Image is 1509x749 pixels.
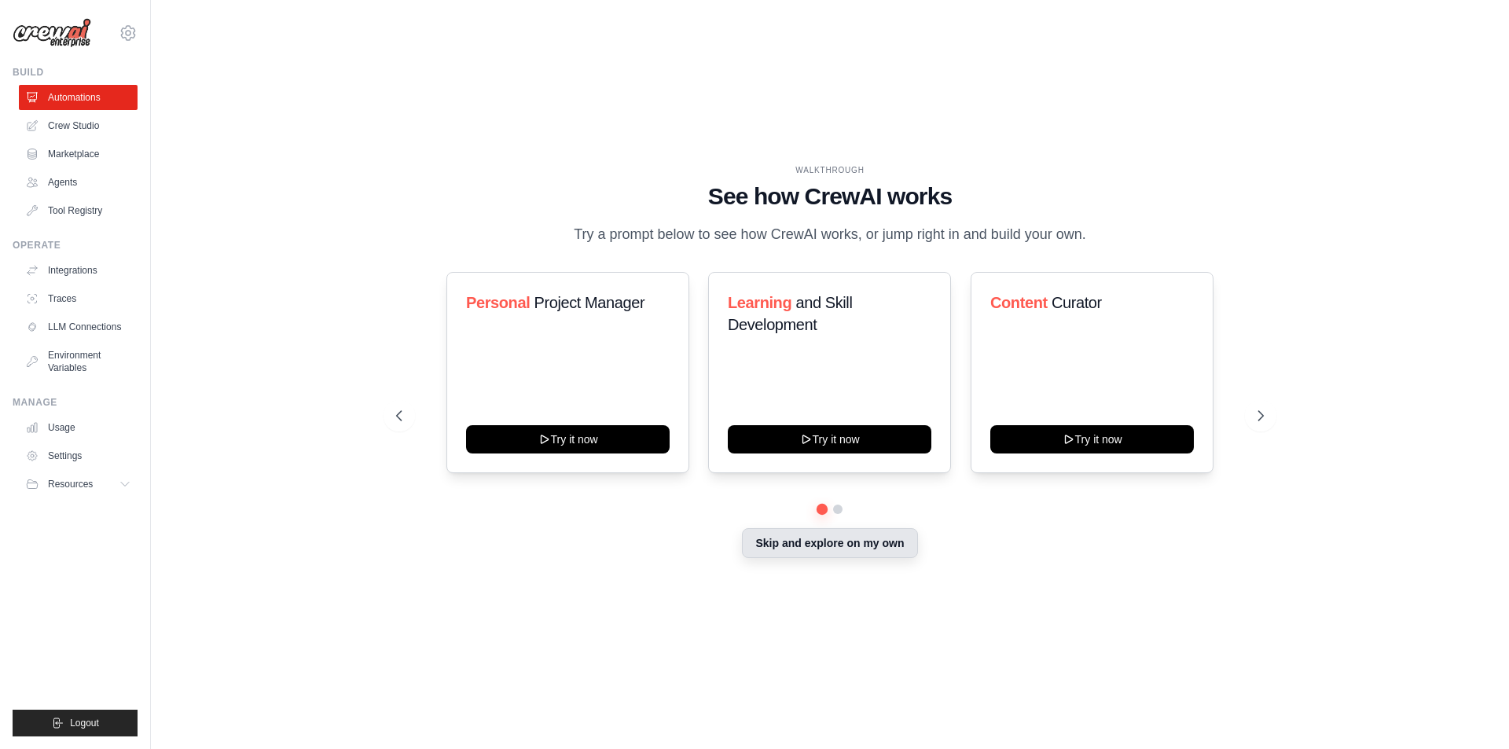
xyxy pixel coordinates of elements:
[19,85,138,110] a: Automations
[728,294,852,333] span: and Skill Development
[19,258,138,283] a: Integrations
[990,294,1048,311] span: Content
[534,294,644,311] span: Project Manager
[19,415,138,440] a: Usage
[19,141,138,167] a: Marketplace
[19,170,138,195] a: Agents
[466,425,670,453] button: Try it now
[396,182,1264,211] h1: See how CrewAI works
[13,239,138,252] div: Operate
[1052,294,1102,311] span: Curator
[13,710,138,736] button: Logout
[13,18,91,48] img: Logo
[70,717,99,729] span: Logout
[728,425,931,453] button: Try it now
[13,396,138,409] div: Manage
[19,286,138,311] a: Traces
[396,164,1264,176] div: WALKTHROUGH
[466,294,530,311] span: Personal
[19,443,138,468] a: Settings
[1430,674,1509,749] iframe: Chat Widget
[13,66,138,79] div: Build
[566,223,1094,246] p: Try a prompt below to see how CrewAI works, or jump right in and build your own.
[19,113,138,138] a: Crew Studio
[728,294,791,311] span: Learning
[742,528,917,558] button: Skip and explore on my own
[990,425,1194,453] button: Try it now
[19,198,138,223] a: Tool Registry
[19,343,138,380] a: Environment Variables
[19,472,138,497] button: Resources
[1430,674,1509,749] div: Widget de chat
[19,314,138,340] a: LLM Connections
[48,478,93,490] span: Resources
